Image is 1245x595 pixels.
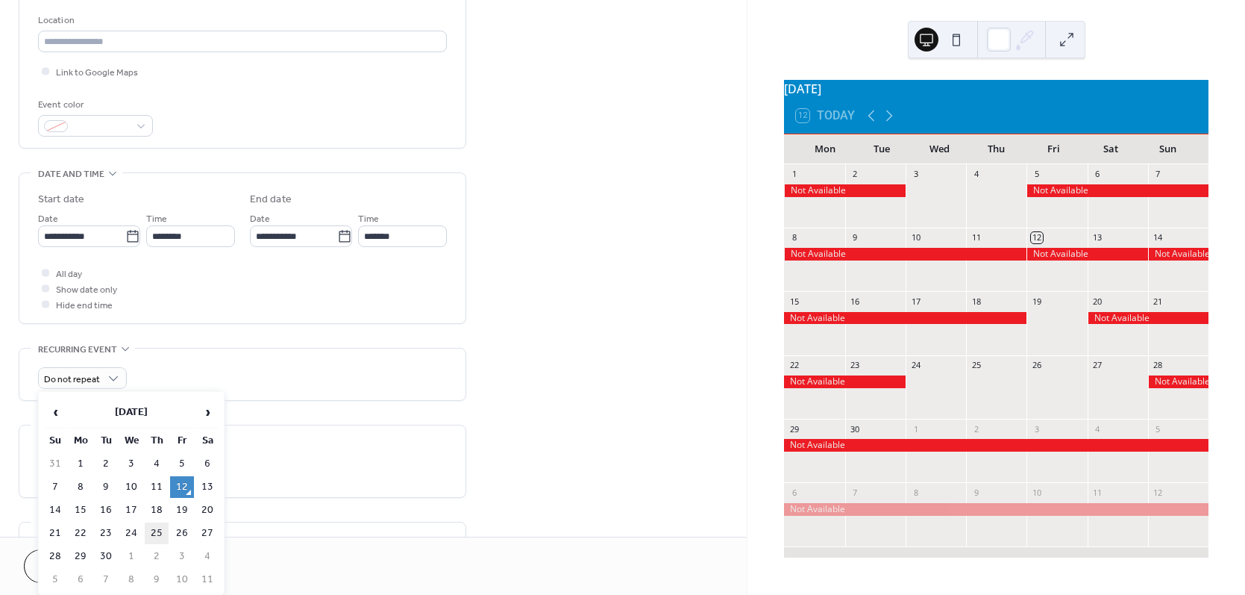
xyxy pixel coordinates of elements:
[1148,376,1208,388] div: Not Available
[1031,169,1042,180] div: 5
[1153,296,1164,307] div: 21
[910,296,921,307] div: 17
[850,487,861,498] div: 7
[1092,296,1103,307] div: 20
[38,192,84,208] div: Start date
[1026,184,1208,197] div: Not Available
[1148,248,1208,261] div: Not Available
[94,499,118,521] td: 16
[119,523,143,544] td: 24
[195,453,219,475] td: 6
[796,134,853,164] div: Mon
[119,546,143,567] td: 1
[119,569,143,591] td: 8
[195,546,219,567] td: 4
[910,423,921,434] div: 1
[145,523,169,544] td: 25
[910,487,921,498] div: 8
[1153,169,1164,180] div: 7
[24,549,116,583] button: Cancel
[853,134,911,164] div: Tue
[970,296,982,307] div: 18
[1082,134,1140,164] div: Sat
[94,476,118,498] td: 9
[970,423,982,434] div: 2
[170,546,194,567] td: 3
[784,376,905,388] div: Not Available
[195,569,219,591] td: 11
[970,360,982,371] div: 25
[195,476,219,498] td: 13
[56,65,138,81] span: Link to Google Maps
[788,487,800,498] div: 6
[38,97,150,113] div: Event color
[358,211,379,227] span: Time
[910,232,921,243] div: 10
[44,397,66,427] span: ‹
[43,430,67,452] th: Su
[119,430,143,452] th: We
[1031,360,1042,371] div: 26
[788,360,800,371] div: 22
[94,523,118,544] td: 23
[145,499,169,521] td: 18
[784,184,905,197] div: Not Available
[170,523,194,544] td: 26
[195,523,219,544] td: 27
[1092,169,1103,180] div: 6
[119,499,143,521] td: 17
[195,499,219,521] td: 20
[850,423,861,434] div: 30
[94,430,118,452] th: Tu
[1031,487,1042,498] div: 10
[56,282,117,298] span: Show date only
[1153,423,1164,434] div: 5
[43,476,67,498] td: 7
[968,134,1025,164] div: Thu
[170,453,194,475] td: 5
[145,569,169,591] td: 9
[1031,423,1042,434] div: 3
[1031,296,1042,307] div: 19
[43,499,67,521] td: 14
[850,232,861,243] div: 9
[1153,487,1164,498] div: 12
[170,476,194,498] td: 12
[910,169,921,180] div: 3
[44,371,100,388] span: Do not repeat
[788,296,800,307] div: 15
[94,453,118,475] td: 2
[1026,248,1147,261] div: Not Available
[145,453,169,475] td: 4
[43,523,67,544] td: 21
[195,430,219,452] th: Sa
[911,134,968,164] div: Wed
[1088,312,1208,325] div: Not Available
[69,453,92,475] td: 1
[250,192,292,208] div: End date
[1092,487,1103,498] div: 11
[784,248,1026,261] div: Not Available
[784,439,1208,452] div: Not Available
[1025,134,1082,164] div: Fri
[250,211,270,227] span: Date
[43,546,67,567] td: 28
[69,396,194,429] th: [DATE]
[56,298,113,314] span: Hide end time
[196,397,219,427] span: ›
[119,476,143,498] td: 10
[56,267,82,282] span: All day
[38,166,104,182] span: Date and time
[1092,423,1103,434] div: 4
[910,360,921,371] div: 24
[94,569,118,591] td: 7
[69,499,92,521] td: 15
[43,569,67,591] td: 5
[850,169,861,180] div: 2
[970,232,982,243] div: 11
[788,169,800,180] div: 1
[94,546,118,567] td: 30
[38,13,444,28] div: Location
[146,211,167,227] span: Time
